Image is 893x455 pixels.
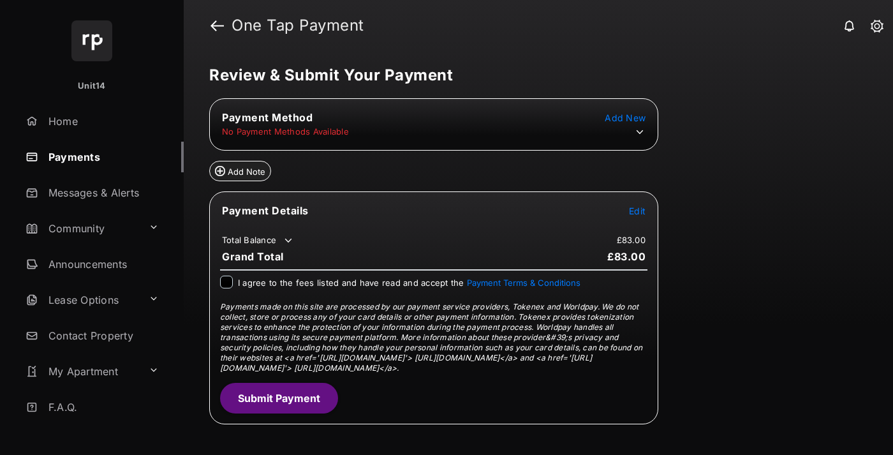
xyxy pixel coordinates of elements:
a: Payments [20,142,184,172]
span: I agree to the fees listed and have read and accept the [238,278,580,288]
span: Payment Details [222,204,309,217]
button: Edit [629,204,646,217]
strong: One Tap Payment [232,18,364,33]
span: Payments made on this site are processed by our payment service providers, Tokenex and Worldpay. ... [220,302,642,373]
span: Edit [629,205,646,216]
p: Unit14 [78,80,106,93]
a: Home [20,106,184,137]
a: Contact Property [20,320,184,351]
a: Community [20,213,144,244]
h5: Review & Submit Your Payment [209,68,857,83]
a: Announcements [20,249,184,280]
td: £83.00 [616,234,647,246]
a: Messages & Alerts [20,177,184,208]
td: No Payment Methods Available [221,126,350,137]
span: £83.00 [607,250,646,263]
a: F.A.Q. [20,392,184,422]
button: Submit Payment [220,383,338,414]
a: Lease Options [20,285,144,315]
span: Payment Method [222,111,313,124]
td: Total Balance [221,234,295,247]
span: Grand Total [222,250,284,263]
a: My Apartment [20,356,144,387]
img: svg+xml;base64,PHN2ZyB4bWxucz0iaHR0cDovL3d3dy53My5vcmcvMjAwMC9zdmciIHdpZHRoPSI2NCIgaGVpZ2h0PSI2NC... [71,20,112,61]
button: Add Note [209,161,271,181]
button: Add New [605,111,646,124]
span: Add New [605,112,646,123]
button: I agree to the fees listed and have read and accept the [467,278,580,288]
